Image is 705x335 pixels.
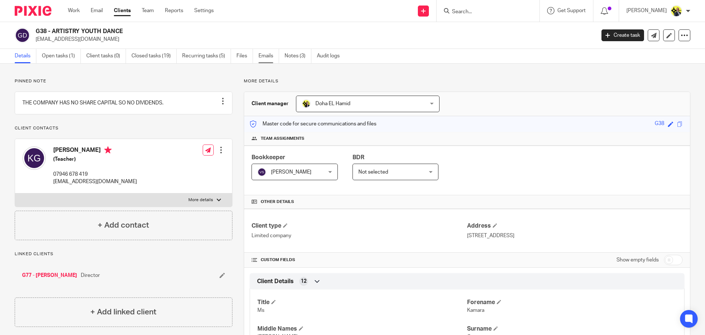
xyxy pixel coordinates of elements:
p: Linked clients [15,251,232,257]
label: Show empty fields [617,256,659,264]
i: Primary [104,146,112,154]
span: Director [81,272,100,279]
a: Audit logs [317,49,345,63]
h4: Middle Names [257,325,467,333]
a: Emails [258,49,279,63]
p: More details [188,197,213,203]
h5: (Teacher) [53,156,137,163]
h4: Surname [467,325,677,333]
h4: + Add linked client [90,306,156,318]
a: Notes (3) [285,49,311,63]
a: Email [91,7,103,14]
a: Closed tasks (19) [131,49,177,63]
p: [EMAIL_ADDRESS][DOMAIN_NAME] [36,36,590,43]
span: BDR [352,154,364,160]
div: G38 [655,120,664,128]
span: Team assignments [261,136,304,142]
p: [STREET_ADDRESS] [467,232,683,239]
img: Doha-Starbridge.jpg [302,99,311,108]
p: 07946 678 419 [53,171,137,178]
h4: CUSTOM FIELDS [252,257,467,263]
span: Kamara [467,308,484,313]
h2: G38 - ARTISTRY YOUTH DANCE [36,28,480,35]
span: Doha EL Hamid [315,101,350,106]
img: svg%3E [257,168,266,177]
a: Client tasks (0) [86,49,126,63]
a: Recurring tasks (5) [182,49,231,63]
span: 12 [301,278,307,285]
span: Not selected [358,170,388,175]
p: [PERSON_NAME] [626,7,667,14]
img: svg%3E [15,28,30,43]
p: Pinned note [15,78,232,84]
p: [EMAIL_ADDRESS][DOMAIN_NAME] [53,178,137,185]
h4: Forename [467,299,677,306]
h3: Client manager [252,100,289,107]
img: Pixie [15,6,51,16]
span: Other details [261,199,294,205]
a: Details [15,49,36,63]
a: Work [68,7,80,14]
a: Open tasks (1) [42,49,81,63]
input: Search [451,9,517,15]
p: Client contacts [15,125,232,131]
p: Limited company [252,232,467,239]
span: Ms [257,308,264,313]
p: More details [244,78,690,84]
p: Master code for secure communications and files [250,120,376,128]
a: Create task [601,29,644,41]
a: Team [142,7,154,14]
h4: + Add contact [98,220,149,231]
span: Client Details [257,278,294,285]
span: Bookkeeper [252,154,285,160]
h4: Title [257,299,467,306]
img: svg%3E [22,146,46,170]
h4: Client type [252,222,467,230]
h4: [PERSON_NAME] [53,146,137,156]
span: [PERSON_NAME] [271,170,311,175]
a: Files [236,49,253,63]
a: G77 - [PERSON_NAME] [22,272,77,279]
a: Reports [165,7,183,14]
h4: Address [467,222,683,230]
img: Dan-Starbridge%20(1).jpg [670,5,682,17]
span: Get Support [557,8,586,13]
a: Settings [194,7,214,14]
a: Clients [114,7,131,14]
